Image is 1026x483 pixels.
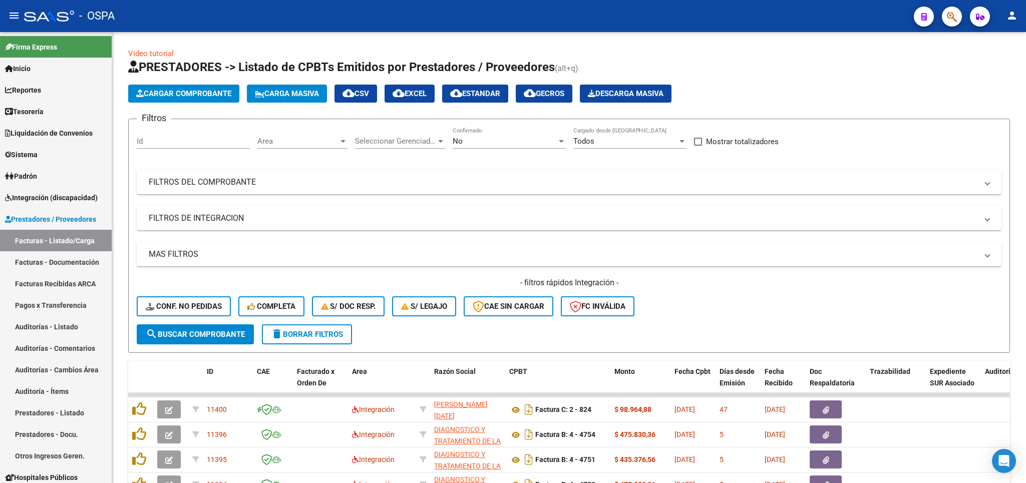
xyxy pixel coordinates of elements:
[293,361,348,405] datatable-header-cell: Facturado x Orden De
[5,106,44,117] span: Tesorería
[343,89,369,98] span: CSV
[720,430,724,438] span: 5
[137,170,1001,194] mat-expansion-panel-header: FILTROS DEL COMPROBANTE
[450,89,500,98] span: Estandar
[257,137,338,146] span: Area
[434,424,501,445] div: 33715973079
[765,430,785,438] span: [DATE]
[352,367,367,375] span: Area
[128,60,555,74] span: PRESTADORES -> Listado de CPBTs Emitidos por Prestadores / Proveedores
[1006,10,1018,22] mat-icon: person
[535,431,595,439] strong: Factura B: 4 - 4754
[146,328,158,340] mat-icon: search
[146,330,245,339] span: Buscar Comprobante
[385,85,435,103] button: EXCEL
[720,405,728,413] span: 47
[5,192,98,203] span: Integración (discapacidad)
[5,42,57,53] span: Firma Express
[524,87,536,99] mat-icon: cloud_download
[674,430,695,438] span: [DATE]
[720,455,724,463] span: 5
[137,277,1001,288] h4: - filtros rápidos Integración -
[810,367,855,387] span: Doc Respaldatoria
[352,405,395,413] span: Integración
[434,425,501,456] span: DIAGNOSTICO Y TRATAMIENTO DE LA COMUNICACION SA
[453,137,463,146] span: No
[926,361,981,405] datatable-header-cell: Expediente SUR Asociado
[535,406,591,414] strong: Factura C: 2 - 824
[393,87,405,99] mat-icon: cloud_download
[207,430,227,438] span: 11396
[522,426,535,442] i: Descargar documento
[203,361,253,405] datatable-header-cell: ID
[271,328,283,340] mat-icon: delete
[522,451,535,467] i: Descargar documento
[580,85,671,103] button: Descarga Masiva
[348,361,416,405] datatable-header-cell: Area
[262,324,352,344] button: Borrar Filtros
[573,137,594,146] span: Todos
[271,330,343,339] span: Borrar Filtros
[870,367,910,375] span: Trazabilidad
[137,111,171,125] h3: Filtros
[614,405,651,413] strong: $ 98.964,88
[297,367,334,387] span: Facturado x Orden De
[253,361,293,405] datatable-header-cell: CAE
[570,302,625,311] span: FC Inválida
[588,89,663,98] span: Descarga Masiva
[450,87,462,99] mat-icon: cloud_download
[5,63,31,74] span: Inicio
[614,430,655,438] strong: $ 475.830,36
[312,296,385,316] button: S/ Doc Resp.
[434,399,501,420] div: 27349375589
[509,367,527,375] span: CPBT
[535,456,595,464] strong: Factura B: 4 - 4751
[720,367,755,387] span: Días desde Emisión
[136,89,231,98] span: Cargar Comprobante
[149,177,977,188] mat-panel-title: FILTROS DEL COMPROBANTE
[866,361,926,405] datatable-header-cell: Trazabilidad
[430,361,505,405] datatable-header-cell: Razón Social
[5,171,37,182] span: Padrón
[930,367,974,387] span: Expediente SUR Asociado
[434,400,488,420] span: [PERSON_NAME][DATE]
[5,214,96,225] span: Prestadores / Proveedores
[393,89,427,98] span: EXCEL
[137,324,254,344] button: Buscar Comprobante
[5,128,93,139] span: Liquidación de Convenios
[765,455,785,463] span: [DATE]
[401,302,447,311] span: S/ legajo
[238,296,304,316] button: Completa
[247,302,295,311] span: Completa
[146,302,222,311] span: Conf. no pedidas
[392,296,456,316] button: S/ legajo
[343,87,355,99] mat-icon: cloud_download
[434,367,476,375] span: Razón Social
[761,361,806,405] datatable-header-cell: Fecha Recibido
[674,405,695,413] span: [DATE]
[580,85,671,103] app-download-masive: Descarga masiva de comprobantes (adjuntos)
[522,401,535,417] i: Descargar documento
[79,5,115,27] span: - OSPA
[137,296,231,316] button: Conf. no pedidas
[561,296,634,316] button: FC Inválida
[614,367,635,375] span: Monto
[716,361,761,405] datatable-header-cell: Días desde Emisión
[674,367,711,375] span: Fecha Cpbt
[442,85,508,103] button: Estandar
[128,85,239,103] button: Cargar Comprobante
[247,85,327,103] button: Carga Masiva
[473,302,544,311] span: CAE SIN CARGAR
[610,361,670,405] datatable-header-cell: Monto
[555,64,578,73] span: (alt+q)
[207,405,227,413] span: 11400
[674,455,695,463] span: [DATE]
[992,449,1016,473] div: Open Intercom Messenger
[321,302,376,311] span: S/ Doc Resp.
[434,449,501,470] div: 33715973079
[255,89,319,98] span: Carga Masiva
[137,206,1001,230] mat-expansion-panel-header: FILTROS DE INTEGRACION
[8,10,20,22] mat-icon: menu
[355,137,436,146] span: Seleccionar Gerenciador
[464,296,553,316] button: CAE SIN CARGAR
